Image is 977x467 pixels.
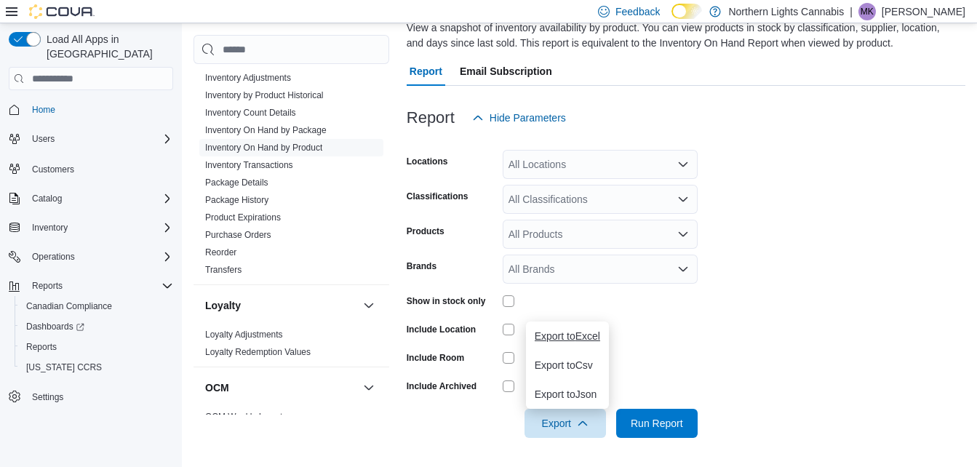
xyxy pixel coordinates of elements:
[407,225,444,237] label: Products
[490,111,566,125] span: Hide Parameters
[20,318,90,335] a: Dashboards
[407,324,476,335] label: Include Location
[32,280,63,292] span: Reports
[3,129,179,149] button: Users
[205,89,324,101] span: Inventory by Product Historical
[466,103,572,132] button: Hide Parameters
[205,229,271,241] span: Purchase Orders
[26,362,102,373] span: [US_STATE] CCRS
[3,188,179,209] button: Catalog
[15,296,179,316] button: Canadian Compliance
[205,124,327,136] span: Inventory On Hand by Package
[360,297,378,314] button: Loyalty
[677,263,689,275] button: Open list of options
[205,194,268,206] span: Package History
[407,191,468,202] label: Classifications
[26,219,73,236] button: Inventory
[407,156,448,167] label: Locations
[194,408,389,431] div: OCM
[861,3,874,20] span: MK
[407,352,464,364] label: Include Room
[26,159,173,177] span: Customers
[882,3,965,20] p: [PERSON_NAME]
[205,195,268,205] a: Package History
[407,295,486,307] label: Show in stock only
[15,337,179,357] button: Reports
[728,3,844,20] p: Northern Lights Cannabis
[26,277,173,295] span: Reports
[205,346,311,358] span: Loyalty Redemption Values
[32,222,68,233] span: Inventory
[205,247,236,258] span: Reorder
[20,318,173,335] span: Dashboards
[205,73,291,83] a: Inventory Adjustments
[205,160,293,170] a: Inventory Transactions
[205,107,296,119] span: Inventory Count Details
[205,143,322,153] a: Inventory On Hand by Product
[616,409,698,438] button: Run Report
[533,409,597,438] span: Export
[41,32,173,61] span: Load All Apps in [GEOGRAPHIC_DATA]
[32,391,63,403] span: Settings
[205,247,236,258] a: Reorder
[525,409,606,438] button: Export
[850,3,853,20] p: |
[205,265,242,275] a: Transfers
[205,380,357,395] button: OCM
[205,298,357,313] button: Loyalty
[20,338,63,356] a: Reports
[26,190,68,207] button: Catalog
[671,19,672,20] span: Dark Mode
[535,359,600,371] span: Export to Csv
[410,57,442,86] span: Report
[671,4,702,19] input: Dark Mode
[26,130,173,148] span: Users
[9,93,173,445] nav: Complex example
[360,379,378,396] button: OCM
[526,322,609,351] button: Export toExcel
[26,190,173,207] span: Catalog
[3,247,179,267] button: Operations
[26,130,60,148] button: Users
[20,359,108,376] a: [US_STATE] CCRS
[205,347,311,357] a: Loyalty Redemption Values
[3,276,179,296] button: Reports
[32,251,75,263] span: Operations
[535,388,600,400] span: Export to Json
[26,341,57,353] span: Reports
[205,159,293,171] span: Inventory Transactions
[205,298,241,313] h3: Loyalty
[26,248,173,266] span: Operations
[677,159,689,170] button: Open list of options
[194,326,389,367] div: Loyalty
[205,411,295,423] span: OCM Weekly Inventory
[205,412,295,422] a: OCM Weekly Inventory
[32,133,55,145] span: Users
[3,158,179,179] button: Customers
[3,99,179,120] button: Home
[205,380,229,395] h3: OCM
[194,69,389,284] div: Inventory
[205,142,322,153] span: Inventory On Hand by Product
[20,338,173,356] span: Reports
[858,3,876,20] div: Mike Kantaros
[32,104,55,116] span: Home
[526,351,609,380] button: Export toCsv
[205,125,327,135] a: Inventory On Hand by Package
[26,388,173,406] span: Settings
[15,316,179,337] a: Dashboards
[205,212,281,223] a: Product Expirations
[407,109,455,127] h3: Report
[205,330,283,340] a: Loyalty Adjustments
[460,57,552,86] span: Email Subscription
[20,298,173,315] span: Canadian Compliance
[32,193,62,204] span: Catalog
[26,388,69,406] a: Settings
[631,416,683,431] span: Run Report
[677,228,689,240] button: Open list of options
[29,4,95,19] img: Cova
[205,72,291,84] span: Inventory Adjustments
[26,300,112,312] span: Canadian Compliance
